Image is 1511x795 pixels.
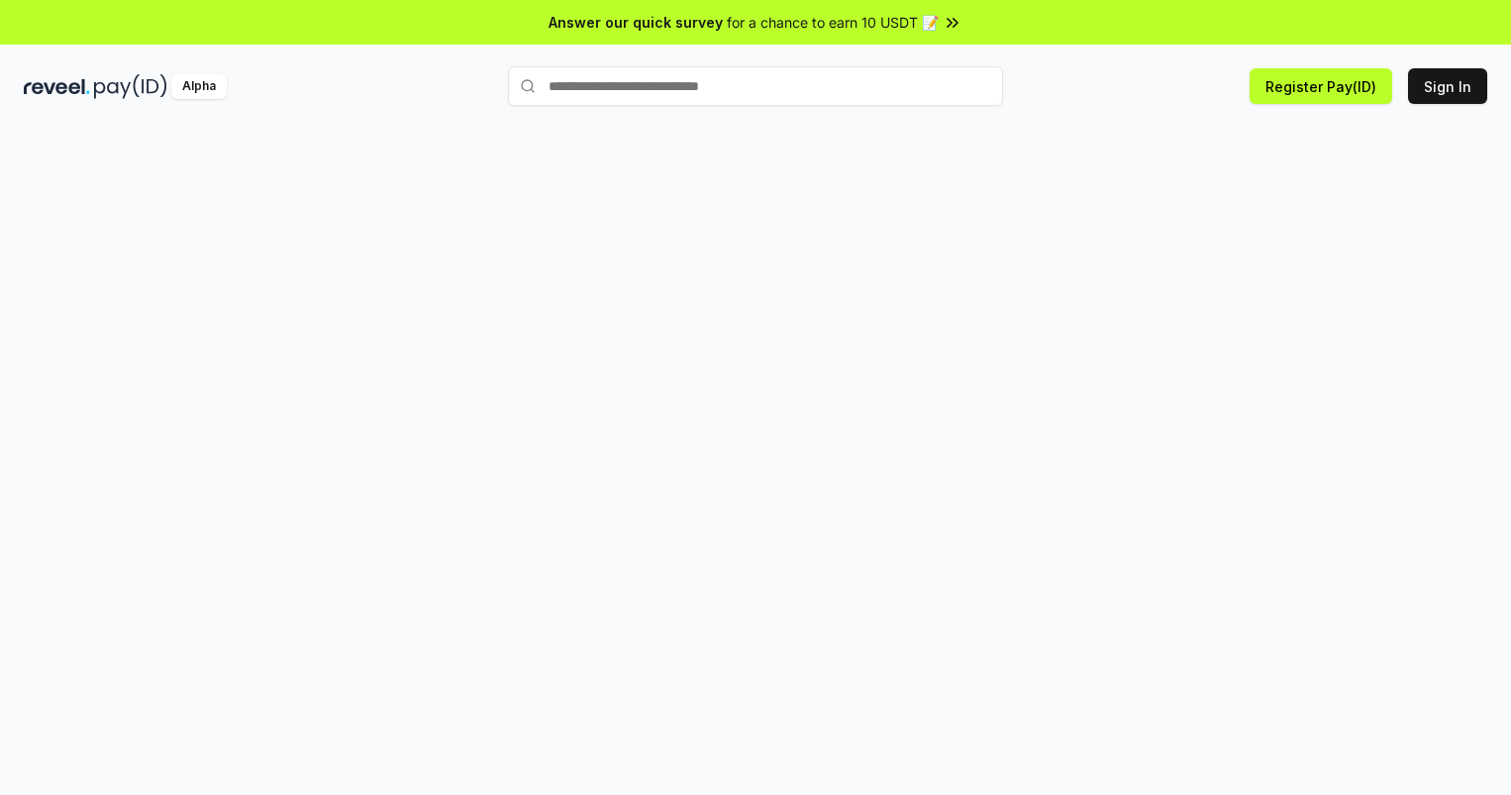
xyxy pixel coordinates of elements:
[24,74,90,99] img: reveel_dark
[727,12,939,33] span: for a chance to earn 10 USDT 📝
[1408,68,1487,104] button: Sign In
[171,74,227,99] div: Alpha
[549,12,723,33] span: Answer our quick survey
[1250,68,1392,104] button: Register Pay(ID)
[94,74,167,99] img: pay_id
